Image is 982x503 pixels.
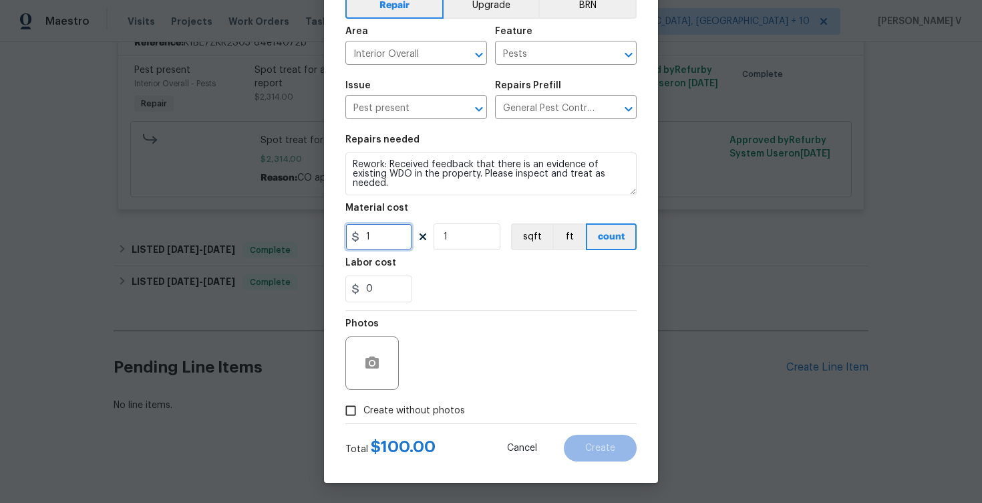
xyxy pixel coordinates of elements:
span: $ 100.00 [371,439,436,455]
button: Open [470,45,488,64]
button: Open [470,100,488,118]
h5: Repairs needed [345,135,420,144]
button: sqft [511,223,552,250]
h5: Repairs Prefill [495,81,561,90]
button: Open [619,100,638,118]
h5: Material cost [345,203,408,213]
button: Open [619,45,638,64]
span: Cancel [507,443,537,454]
h5: Labor cost [345,258,396,268]
button: count [586,223,637,250]
textarea: Rework: Received feedback that there is an evidence of existing WDO in the property. Please inspe... [345,153,637,195]
span: Create [585,443,615,454]
button: ft [552,223,586,250]
button: Cancel [486,435,558,462]
button: Create [564,435,637,462]
div: Total [345,440,436,456]
h5: Area [345,27,368,36]
h5: Photos [345,319,379,328]
span: Create without photos [363,404,465,418]
h5: Issue [345,81,371,90]
h5: Feature [495,27,532,36]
